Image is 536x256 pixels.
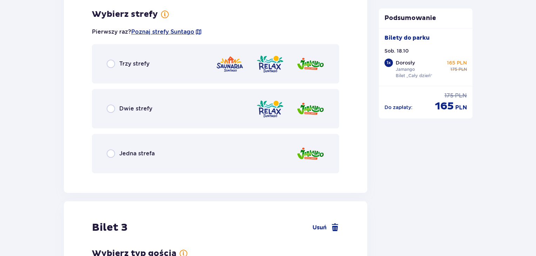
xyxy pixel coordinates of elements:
img: Relax [256,54,284,74]
p: Bilet „Cały dzień” [396,73,433,79]
p: Pierwszy raz? [92,28,202,36]
p: 165 PLN [447,59,467,66]
span: PLN [455,104,467,112]
p: Podsumowanie [379,14,473,22]
img: Relax [256,99,284,119]
span: Trzy strefy [119,60,149,68]
div: 1 x [384,59,393,67]
span: PLN [455,92,467,100]
span: PLN [458,66,467,73]
p: Jamango [396,66,415,73]
span: Dwie strefy [119,105,152,113]
span: 175 [450,66,457,73]
p: Do zapłaty : [384,104,413,111]
img: Jamango [296,99,324,119]
span: Jedna strefa [119,150,155,157]
h3: Wybierz strefy [92,9,158,20]
h2: Bilet 3 [92,221,128,234]
img: Jamango [296,54,324,74]
img: Saunaria [216,54,244,74]
span: 175 [444,92,454,100]
p: Sob. 18.10 [384,47,409,54]
img: Jamango [296,144,324,164]
p: Dorosły [396,59,415,66]
a: Usuń [313,223,339,232]
a: Poznaj strefy Suntago [131,28,194,36]
p: Bilety do parku [384,34,430,42]
span: Usuń [313,224,327,231]
span: 165 [435,100,454,113]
